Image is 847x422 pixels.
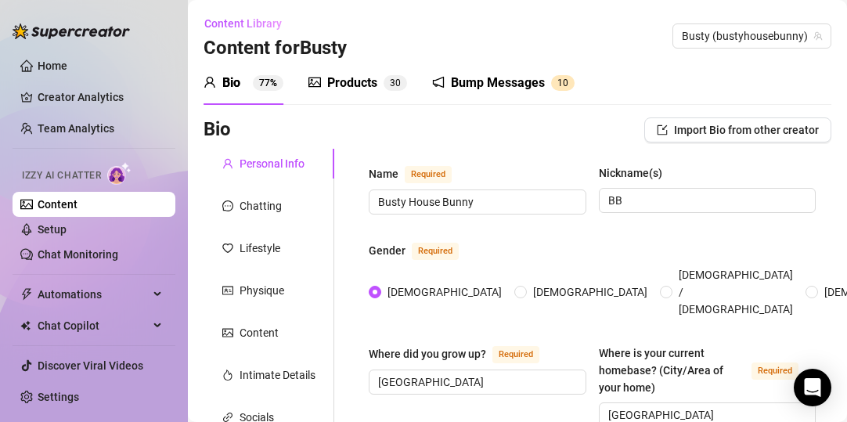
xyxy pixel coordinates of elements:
div: Where is your current homebase? (City/Area of your home) [599,344,746,396]
span: fire [222,370,233,381]
div: Bio [222,74,240,92]
div: Nickname(s) [599,164,662,182]
span: picture [308,76,321,88]
span: Required [751,362,798,380]
a: Chat Monitoring [38,248,118,261]
span: 1 [557,78,563,88]
span: picture [222,327,233,338]
div: Name [369,165,398,182]
span: Required [405,166,452,183]
div: Gender [369,242,405,259]
a: Settings [38,391,79,403]
span: thunderbolt [20,288,33,301]
span: Chat Copilot [38,313,149,338]
a: Creator Analytics [38,85,163,110]
div: Products [327,74,377,92]
span: notification [432,76,445,88]
span: Content Library [204,17,282,30]
input: Nickname(s) [608,192,804,209]
sup: 30 [384,75,407,91]
button: Import Bio from other creator [644,117,831,142]
div: Bump Messages [451,74,545,92]
span: Izzy AI Chatter [22,168,101,183]
span: 0 [395,78,401,88]
span: Required [492,346,539,363]
div: Physique [240,282,284,299]
img: AI Chatter [107,162,132,185]
span: Busty (bustyhousebunny) [682,24,822,48]
div: Chatting [240,197,282,215]
input: Where did you grow up? [378,373,574,391]
div: Where did you grow up? [369,345,486,362]
sup: 10 [551,75,575,91]
sup: 77% [253,75,283,91]
span: user [204,76,216,88]
a: Content [38,198,77,211]
a: Home [38,60,67,72]
span: 0 [563,78,568,88]
a: Team Analytics [38,122,114,135]
span: Automations [38,282,149,307]
a: Discover Viral Videos [38,359,143,372]
span: [DEMOGRAPHIC_DATA] / [DEMOGRAPHIC_DATA] [672,266,799,318]
div: Content [240,324,279,341]
span: Import Bio from other creator [674,124,819,136]
span: idcard [222,285,233,296]
span: user [222,158,233,169]
label: Gender [369,241,476,260]
img: logo-BBDzfeDw.svg [13,23,130,39]
span: Required [412,243,459,260]
h3: Bio [204,117,231,142]
label: Name [369,164,469,183]
span: [DEMOGRAPHIC_DATA] [381,283,508,301]
span: [DEMOGRAPHIC_DATA] [527,283,654,301]
label: Where is your current homebase? (City/Area of your home) [599,344,816,396]
label: Where did you grow up? [369,344,557,363]
h3: Content for Busty [204,36,347,61]
button: Content Library [204,11,294,36]
div: Lifestyle [240,240,280,257]
div: Open Intercom Messenger [794,369,831,406]
span: message [222,200,233,211]
div: Intimate Details [240,366,315,384]
span: import [657,124,668,135]
img: Chat Copilot [20,320,31,331]
a: Setup [38,223,67,236]
span: team [813,31,823,41]
label: Nickname(s) [599,164,673,182]
span: 3 [390,78,395,88]
input: Name [378,193,574,211]
div: Personal Info [240,155,305,172]
span: heart [222,243,233,254]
